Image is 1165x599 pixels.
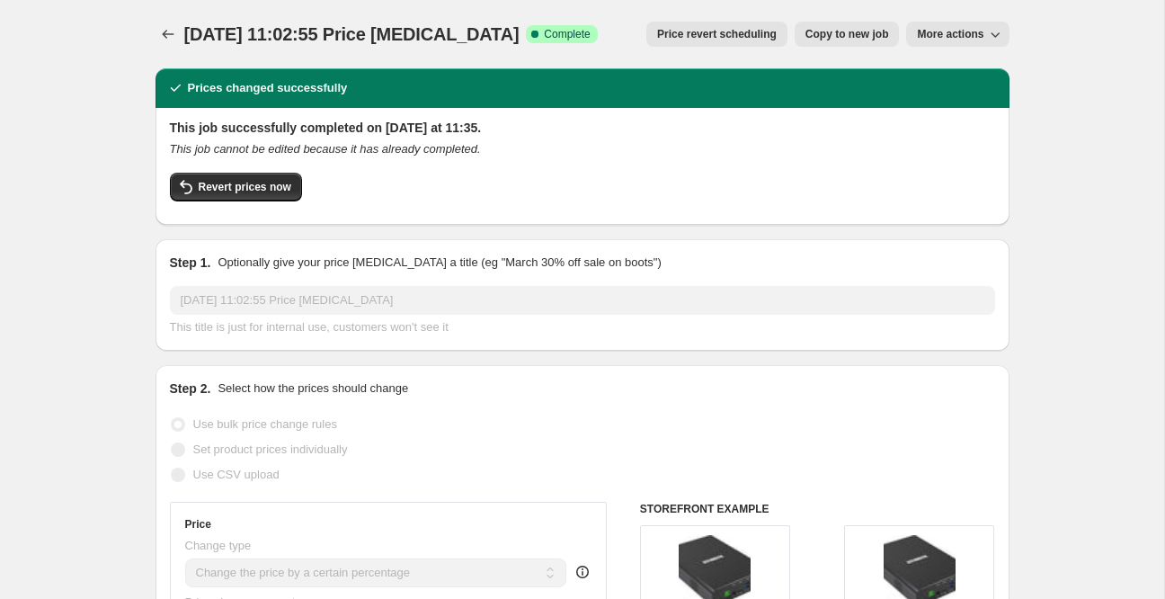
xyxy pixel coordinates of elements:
[805,27,889,41] span: Copy to new job
[170,142,481,156] i: This job cannot be edited because it has already completed.
[170,173,302,201] button: Revert prices now
[185,539,252,552] span: Change type
[170,380,211,398] h2: Step 2.
[574,563,591,581] div: help
[199,180,291,194] span: Revert prices now
[906,22,1009,47] button: More actions
[218,380,408,398] p: Select how the prices should change
[184,24,520,44] span: [DATE] 11:02:55 Price [MEDICAL_DATA]
[156,22,181,47] button: Price change jobs
[170,254,211,272] h2: Step 1.
[170,286,995,315] input: 30% off holiday sale
[218,254,661,272] p: Optionally give your price [MEDICAL_DATA] a title (eg "March 30% off sale on boots")
[188,79,348,97] h2: Prices changed successfully
[185,517,211,532] h3: Price
[640,502,995,516] h6: STOREFRONT EXAMPLE
[646,22,787,47] button: Price revert scheduling
[544,27,590,41] span: Complete
[170,119,995,137] h2: This job successfully completed on [DATE] at 11:35.
[795,22,900,47] button: Copy to new job
[657,27,777,41] span: Price revert scheduling
[193,468,280,481] span: Use CSV upload
[193,443,348,456] span: Set product prices individually
[170,320,449,334] span: This title is just for internal use, customers won't see it
[193,417,337,431] span: Use bulk price change rules
[917,27,983,41] span: More actions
